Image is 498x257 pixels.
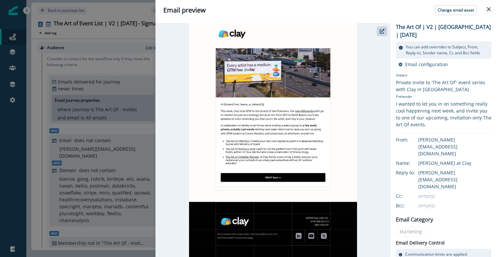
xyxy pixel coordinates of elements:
div: [PERSON_NAME][EMAIL_ADDRESS][DOMAIN_NAME] [418,169,491,190]
p: Email configuration [405,61,448,67]
div: From: [396,136,429,143]
div: Name: [396,160,429,167]
div: (empty) [418,202,491,209]
div: Email preview [163,5,490,15]
div: [PERSON_NAME][EMAIL_ADDRESS][DOMAIN_NAME] [418,136,491,157]
button: Change email asset [435,5,477,15]
p: Change email asset [438,8,474,13]
div: [PERSON_NAME] at Clay [418,160,491,167]
div: Reply to: [396,169,429,176]
div: (empty) [418,193,491,199]
p: You can add overrides to Subject, From, Reply-to, Sender name, Cc and Bcc fields [406,44,489,56]
p: The Art Of | V2 | [GEOGRAPHIC_DATA] | [DATE] [396,23,491,39]
div: Private invite to 'The Art Of" event series with Clay in [GEOGRAPHIC_DATA] [396,79,491,93]
div: I wanted to let you in on something really cool happening next week, and invite you to one of our... [396,100,491,128]
div: Cc: [396,193,429,199]
p: Preheader [396,93,491,100]
button: Close [484,4,494,14]
img: email asset unavailable [189,23,357,257]
p: Subject [396,73,491,79]
div: Bcc: [396,202,429,209]
p: Email Category [396,216,433,223]
button: Email configuration [399,61,448,67]
p: Email Delivery Control [396,239,445,246]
